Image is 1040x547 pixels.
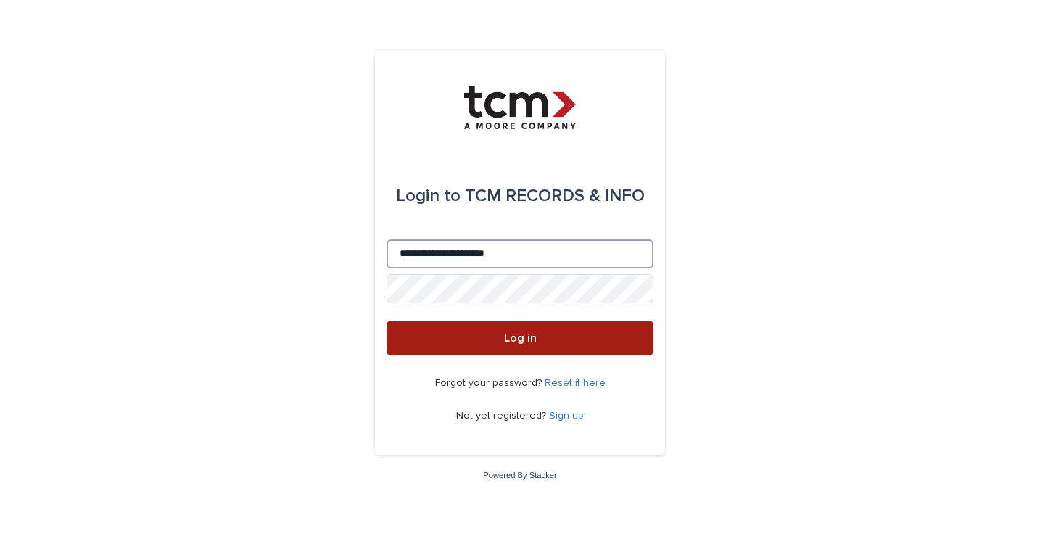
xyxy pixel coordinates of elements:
a: Reset it here [545,378,606,388]
span: Log in [504,332,537,344]
a: Sign up [549,411,584,421]
div: TCM RECORDS & INFO [396,176,645,216]
button: Log in [387,321,653,355]
span: Forgot your password? [435,378,545,388]
span: Not yet registered? [456,411,549,421]
span: Login to [396,187,461,205]
img: 4hMmSqQkux38exxPVZHQ [464,86,576,129]
a: Powered By Stacker [483,471,556,480]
